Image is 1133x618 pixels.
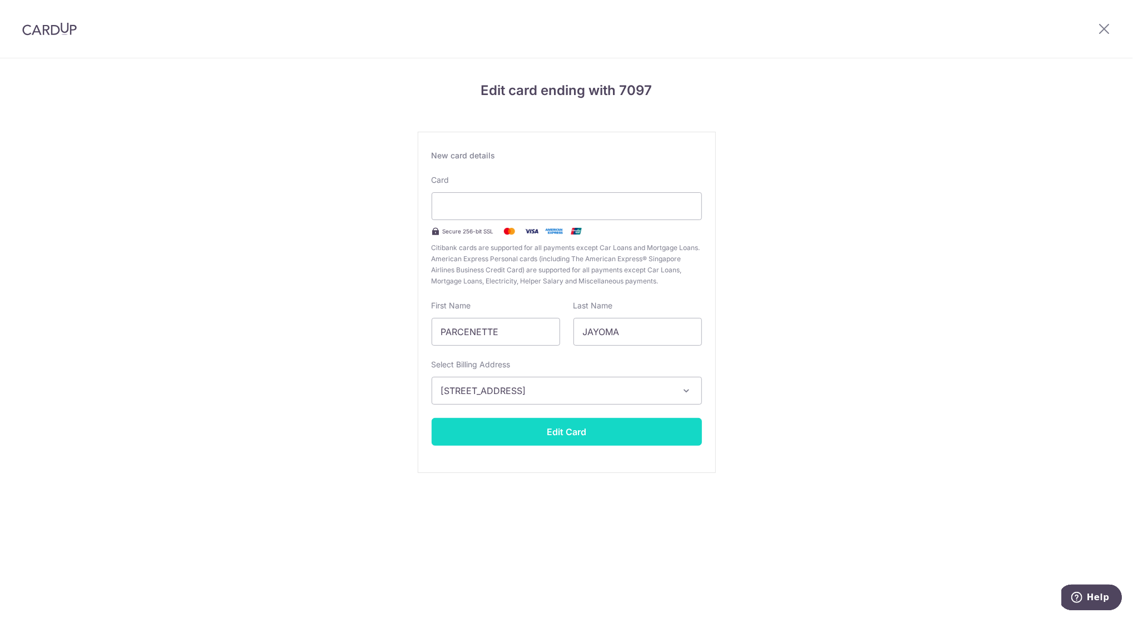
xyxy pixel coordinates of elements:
span: Secure 256-bit SSL [443,227,494,236]
span: Help [25,8,48,18]
img: .alt.unionpay [565,225,587,238]
label: First Name [432,300,471,311]
img: CardUp [22,22,77,36]
input: Cardholder Last Name [573,318,702,346]
iframe: Opens a widget where you can find more information [1062,585,1122,612]
iframe: Secure card payment input frame [441,200,692,213]
label: Card [432,175,449,186]
img: .alt.amex [543,225,565,238]
span: Citibank cards are supported for all payments except Car Loans and Mortgage Loans. American Expre... [432,242,702,287]
h4: Edit card ending with 7097 [418,81,716,101]
img: Visa [521,225,543,238]
span: [STREET_ADDRESS] [441,384,672,397]
img: Mastercard [498,225,521,238]
input: Cardholder First Name [432,318,560,346]
label: Select Billing Address [432,359,511,370]
label: Last Name [573,300,613,311]
div: New card details [432,150,702,161]
button: [STREET_ADDRESS] [432,377,702,405]
button: Edit Card [432,418,702,446]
